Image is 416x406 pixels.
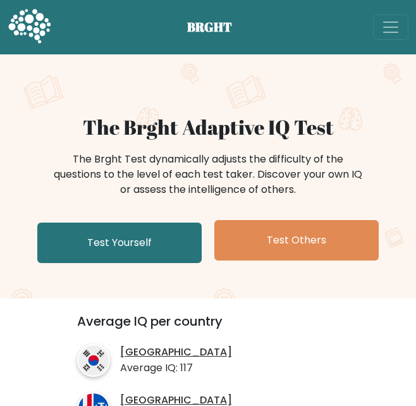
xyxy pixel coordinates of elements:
[120,360,232,376] p: Average IQ: 117
[77,344,110,377] img: country
[120,346,232,359] a: [GEOGRAPHIC_DATA]
[187,18,248,37] span: BRGHT
[50,152,366,197] div: The Brght Test dynamically adjusts the difficulty of the questions to the level of each test take...
[214,220,379,261] a: Test Others
[37,223,202,263] a: Test Yourself
[77,314,339,339] h3: Average IQ per country
[8,115,408,139] h1: The Brght Adaptive IQ Test
[373,15,408,40] button: Toggle navigation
